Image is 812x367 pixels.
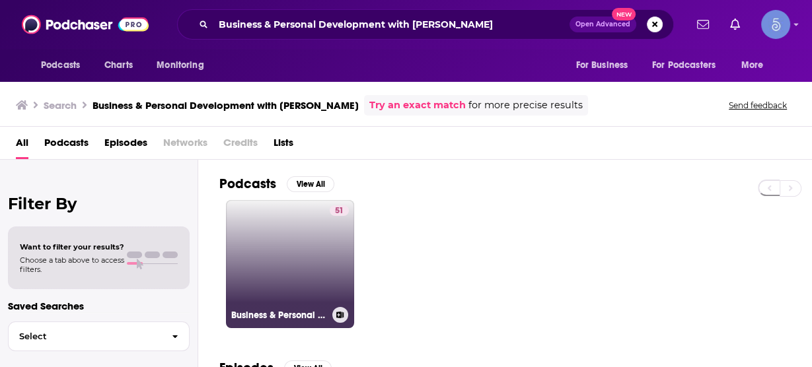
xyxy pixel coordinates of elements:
[44,132,89,159] a: Podcasts
[20,255,124,274] span: Choose a tab above to access filters.
[761,10,790,39] span: Logged in as Spiral5-G1
[287,176,334,192] button: View All
[330,205,349,216] a: 51
[692,13,714,36] a: Show notifications dropdown
[44,99,77,112] h3: Search
[9,332,161,341] span: Select
[104,132,147,159] a: Episodes
[761,10,790,39] button: Show profile menu
[725,13,745,36] a: Show notifications dropdown
[22,12,149,37] img: Podchaser - Follow, Share and Rate Podcasts
[274,132,293,159] a: Lists
[761,10,790,39] img: User Profile
[223,132,258,159] span: Credits
[612,8,636,20] span: New
[16,132,28,159] a: All
[566,53,644,78] button: open menu
[369,98,466,113] a: Try an exact match
[32,53,97,78] button: open menu
[104,56,133,75] span: Charts
[8,300,190,312] p: Saved Searches
[732,53,780,78] button: open menu
[20,242,124,251] span: Want to filter your results?
[8,194,190,213] h2: Filter By
[177,9,674,40] div: Search podcasts, credits, & more...
[335,205,344,218] span: 51
[652,56,716,75] span: For Podcasters
[92,99,359,112] h3: Business & Personal Development with [PERSON_NAME]
[741,56,764,75] span: More
[147,53,221,78] button: open menu
[8,321,190,351] button: Select
[226,200,354,328] a: 51Business & Personal Development with [PERSON_NAME]
[575,56,628,75] span: For Business
[96,53,141,78] a: Charts
[570,17,636,32] button: Open AdvancedNew
[644,53,735,78] button: open menu
[219,176,276,192] h2: Podcasts
[219,176,334,192] a: PodcastsView All
[41,56,80,75] span: Podcasts
[231,310,327,321] h3: Business & Personal Development with [PERSON_NAME]
[213,14,570,35] input: Search podcasts, credits, & more...
[163,132,207,159] span: Networks
[157,56,203,75] span: Monitoring
[468,98,583,113] span: for more precise results
[725,100,791,111] button: Send feedback
[575,21,630,28] span: Open Advanced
